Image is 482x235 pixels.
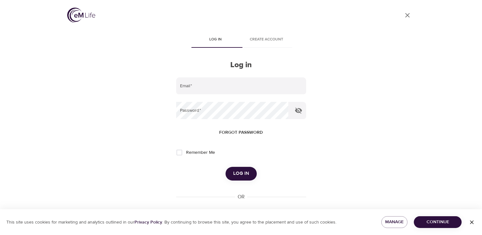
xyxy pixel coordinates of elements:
[245,36,288,43] span: Create account
[233,169,249,178] span: Log in
[400,8,415,23] a: close
[194,36,237,43] span: Log in
[186,149,215,156] span: Remember Me
[217,127,265,139] button: Forgot password
[226,167,257,180] button: Log in
[414,216,462,228] button: Continue
[67,8,95,23] img: logo
[176,32,306,48] div: disabled tabs example
[235,193,247,201] div: OR
[381,216,408,228] button: Manage
[134,219,162,225] a: Privacy Policy
[419,218,457,226] span: Continue
[386,218,403,226] span: Manage
[219,129,263,137] span: Forgot password
[176,61,306,70] h2: Log in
